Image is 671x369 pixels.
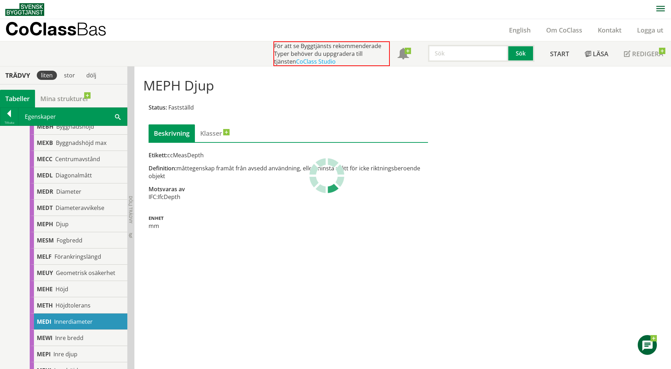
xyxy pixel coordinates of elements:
[76,18,106,39] span: Bas
[538,26,590,34] a: Om CoClass
[5,25,106,33] p: CoClass
[1,71,34,79] div: Trädvy
[577,41,616,66] a: Läsa
[149,151,167,159] span: Etikett:
[54,318,93,326] span: Innerdiameter
[37,301,53,309] span: METH
[168,104,194,111] span: Fastställd
[56,220,69,228] span: Djup
[37,269,53,277] span: MEUY
[149,151,428,159] div: ccMeasDepth
[37,188,53,195] span: MEDR
[60,71,79,80] div: stor
[508,45,534,62] button: Sök
[37,171,53,179] span: MEDL
[5,3,44,16] img: Svensk Byggtjänst
[53,350,77,358] span: Inre djup
[501,26,538,34] a: English
[593,49,608,58] span: Läsa
[56,204,104,212] span: Diameteravvikelse
[37,139,53,147] span: MEXB
[0,120,18,125] div: Tillbaka
[56,171,92,179] span: Diagonalmått
[57,236,82,244] span: Fogbredd
[296,58,336,65] a: CoClass Studio
[56,301,91,309] span: Höjdtolerans
[55,155,100,163] span: Centrumavstånd
[54,253,101,260] span: Förankringslängd
[56,139,106,147] span: Byggnadshöjd max
[149,185,185,193] span: Motsvaras av
[149,214,428,221] div: Enhet
[542,41,577,66] a: Start
[56,285,68,293] span: Höjd
[37,285,53,293] span: MEHE
[149,193,158,201] td: IFC:
[56,123,94,130] span: Byggnadshöjd
[37,71,57,80] div: liten
[309,158,345,193] img: Laddar
[273,41,390,66] div: För att se Byggtjänsts rekommenderade Typer behöver du uppgradera till tjänsten
[37,123,53,130] span: MEBH
[37,334,52,342] span: MEWI
[143,77,578,93] h1: MEPH Djup
[149,164,428,180] div: måttegenskap framåt från avsedd användning, eller minsta mått för icke riktningsberoende objekt
[616,41,671,66] a: Redigera
[18,108,127,125] div: Egenskaper
[158,193,180,201] td: IfcDepth
[149,104,167,111] span: Status:
[128,196,134,223] span: Dölj trädvy
[56,269,115,277] span: Geometrisk osäkerhet
[149,222,428,230] div: mm
[37,220,53,228] span: MEPH
[55,334,83,342] span: Inre bredd
[590,26,629,34] a: Kontakt
[5,19,122,41] a: CoClassBas
[37,318,51,326] span: MEDI
[632,49,663,58] span: Redigera
[149,164,177,172] span: Definition:
[195,124,227,142] a: Klasser
[35,90,94,107] a: Mina strukturer
[37,155,52,163] span: MECC
[37,350,51,358] span: MEPI
[37,236,54,244] span: MESM
[56,188,81,195] span: Diameter
[37,253,52,260] span: MELF
[398,49,409,60] span: Notifikationer
[115,113,121,120] span: Sök i tabellen
[629,26,671,34] a: Logga ut
[37,204,53,212] span: MEDT
[149,124,195,142] div: Beskrivning
[550,49,569,58] span: Start
[82,71,100,80] div: dölj
[428,45,508,62] input: Sök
